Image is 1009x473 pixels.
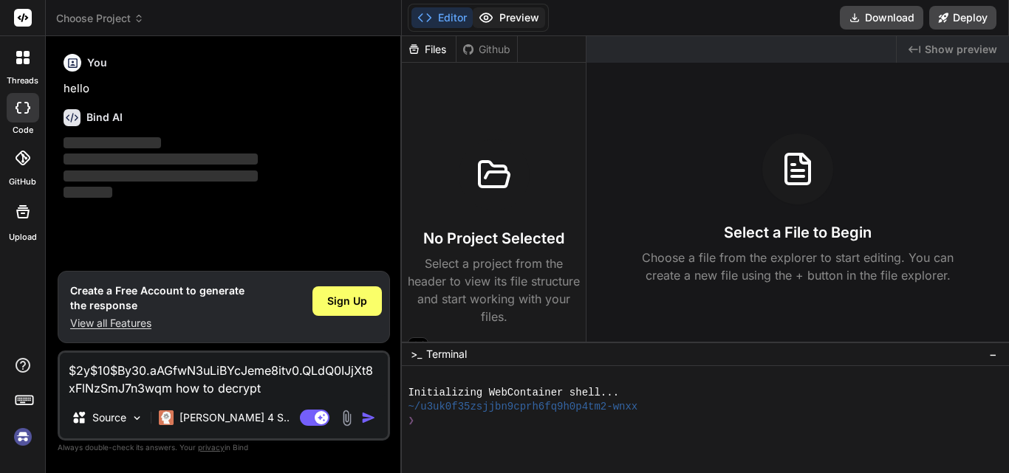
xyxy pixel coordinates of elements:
[10,424,35,449] img: signin
[840,6,923,30] button: Download
[929,6,996,30] button: Deploy
[70,316,244,331] p: View all Features
[86,110,123,125] h6: Bind AI
[64,80,387,97] p: hello
[408,386,619,400] span: Initializing WebContainer shell...
[327,294,367,308] span: Sign Up
[70,283,244,313] h1: Create a Free Account to generate the response
[179,410,290,425] p: [PERSON_NAME] 4 S..
[131,412,143,424] img: Pick Models
[92,410,126,425] p: Source
[408,255,580,325] p: Select a project from the header to view its file structure and start working with your files.
[986,342,1000,366] button: −
[64,187,112,198] span: ‌
[426,347,467,362] span: Terminal
[64,170,258,182] span: ‌
[411,7,473,28] button: Editor
[87,55,107,70] h6: You
[13,124,33,137] label: code
[338,410,355,427] img: attachment
[925,42,997,57] span: Show preview
[402,42,456,57] div: Files
[989,347,997,362] span: −
[361,410,376,425] img: icon
[7,75,38,87] label: threads
[456,42,517,57] div: Github
[9,176,36,188] label: GitHub
[724,222,872,243] h3: Select a File to Begin
[64,153,258,165] span: ‌
[411,347,422,362] span: >_
[56,11,144,26] span: Choose Project
[408,414,415,428] span: ❯
[473,7,545,28] button: Preview
[9,231,37,244] label: Upload
[64,137,161,148] span: ‌
[60,353,388,397] textarea: $2y$10$By30.aAGfwN3uLiBYcJeme8itv0.QLdQ0IJjXt8xFlNzSmJ7n3wqm how to decrypt
[423,228,564,249] h3: No Project Selected
[198,443,225,452] span: privacy
[159,410,174,425] img: Claude 4 Sonnet
[408,400,637,414] span: ~/u3uk0f35zsjjbn9cprh6fq9h0p4tm2-wnxx
[632,249,963,284] p: Choose a file from the explorer to start editing. You can create a new file using the + button in...
[58,441,390,455] p: Always double-check its answers. Your in Bind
